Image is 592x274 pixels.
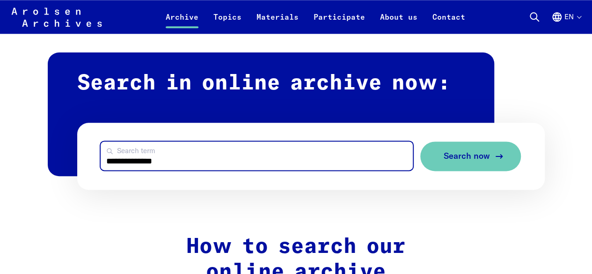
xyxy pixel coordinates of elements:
[158,11,206,34] a: Archive
[551,11,581,34] button: English, language selection
[206,11,249,34] a: Topics
[425,11,473,34] a: Contact
[158,6,473,28] nav: Primary
[373,11,425,34] a: About us
[420,141,521,171] button: Search now
[249,11,306,34] a: Materials
[48,52,494,176] h2: Search in online archive now:
[306,11,373,34] a: Participate
[444,151,490,161] span: Search now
